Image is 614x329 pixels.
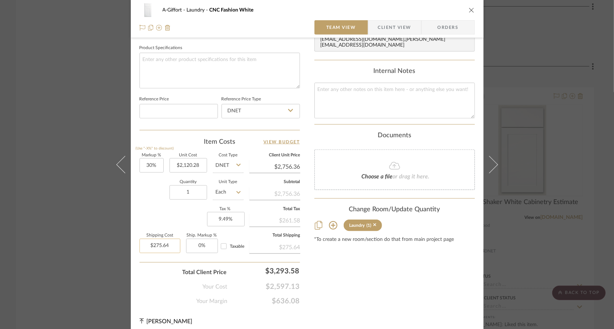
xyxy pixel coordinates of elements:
span: Choose a file [362,174,393,179]
label: Reference Price [139,98,169,101]
div: (1) [367,223,372,228]
label: Unit Type [213,180,244,184]
div: Change Room/Update Quantity [314,206,475,214]
div: $275.64 [249,240,300,253]
div: $3,293.58 [231,264,303,278]
a: View Budget [263,138,300,146]
div: Internal Notes [314,68,475,75]
label: Product Specifications [139,46,183,50]
div: *To create a new room/section do that from main project page [314,237,475,243]
div: Laundry [349,223,365,228]
span: $2,597.13 [228,282,300,291]
label: Client Unit Price [249,153,300,157]
div: Documents [314,132,475,140]
span: CNC Fashion White [210,8,254,13]
label: Reference Price Type [222,98,261,101]
label: Unit Cost [169,153,207,157]
label: Total Shipping [249,234,300,237]
span: A-Giffort [163,8,187,13]
img: Remove from project [165,25,171,31]
div: Item Costs [139,138,300,146]
label: Ship. Markup % [186,234,218,237]
label: Markup % [139,153,164,157]
span: Laundry [187,8,210,13]
span: Client View [378,20,411,35]
span: Team View [326,20,356,35]
img: 489a2a21-96a3-414b-a3be-df11740e3b66_48x40.jpg [139,3,157,17]
div: [EMAIL_ADDRESS][DOMAIN_NAME] , [PERSON_NAME][EMAIL_ADDRESS][DOMAIN_NAME] , [PERSON_NAME][EMAIL_AD... [321,31,472,48]
span: Orders [430,20,467,35]
div: $2,756.36 [249,187,300,200]
label: Total Tax [249,207,300,211]
label: Tax % [207,207,244,211]
span: Your Cost [203,282,228,291]
span: Taxable [230,244,245,248]
label: Quantity [169,180,207,184]
label: Shipping Cost [139,234,180,237]
span: Total Client Price [183,268,227,277]
span: or drag it here. [393,174,430,179]
div: $261.58 [249,213,300,226]
button: close [468,7,475,13]
label: Cost Type [213,153,244,157]
span: [PERSON_NAME] [147,319,193,324]
label: Subtotal [249,180,300,184]
span: $636.08 [228,297,300,306]
span: Your Margin [197,297,228,306]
